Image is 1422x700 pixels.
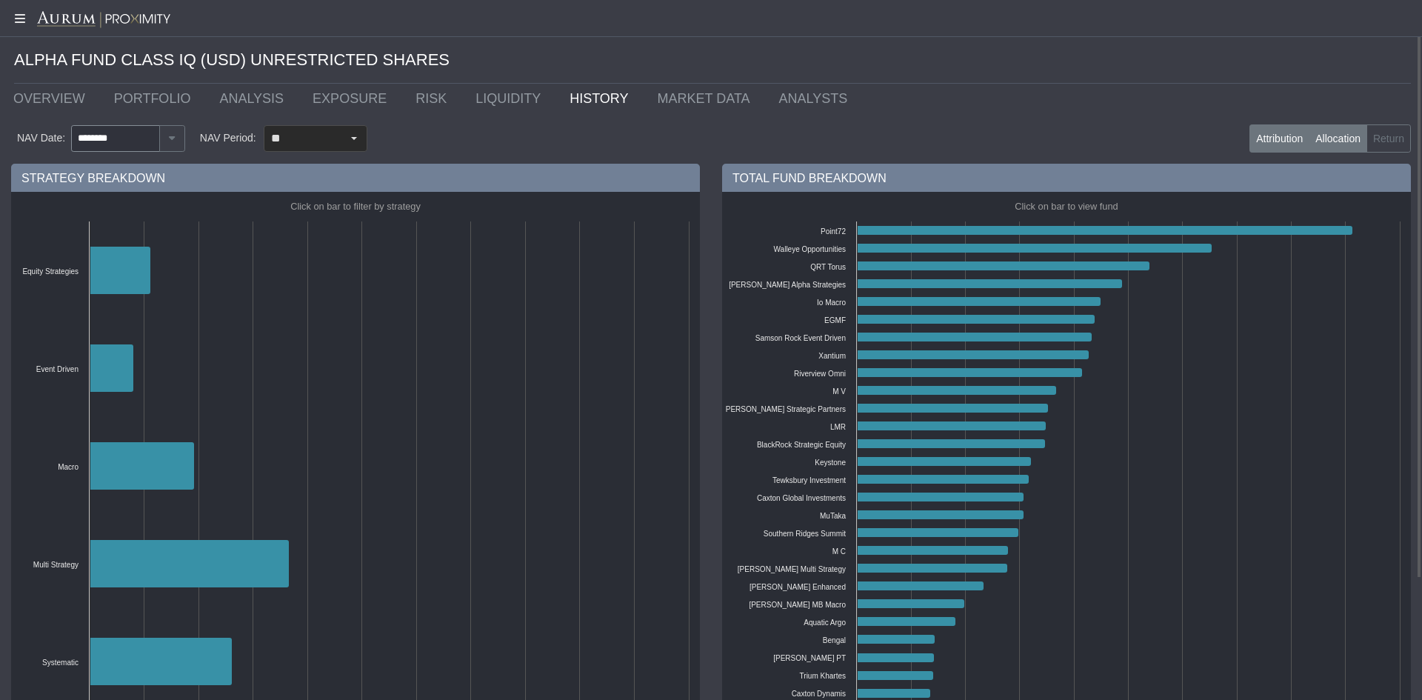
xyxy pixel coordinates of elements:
[772,476,846,484] text: Tewksbury Investment
[773,654,846,662] text: [PERSON_NAME] PT
[792,690,846,698] text: Caxton Dynamis
[647,84,768,113] a: MARKET DATA
[755,334,846,342] text: Samson Rock Event Driven
[464,84,558,113] a: LIQUIDITY
[1015,201,1118,212] text: Click on bar to view fund
[749,601,846,609] text: [PERSON_NAME] MB Macro
[58,463,79,471] text: Macro
[1249,124,1309,153] label: Attribution
[757,441,846,449] text: BlackRock Strategic Equity
[794,370,846,378] text: Riverview Omni
[738,565,846,573] text: [PERSON_NAME] Multi Strategy
[11,164,700,192] div: STRATEGY BREAKDOWN
[757,494,846,502] text: Caxton Global Investments
[832,387,846,396] text: M V
[14,37,1411,84] div: ALPHA FUND CLASS IQ (USD) UNRESTRICTED SHARES
[290,201,421,212] text: Click on bar to filter by strategy
[830,423,846,431] text: LMR
[208,84,301,113] a: ANALYSIS
[22,267,79,276] text: Equity Strategies
[558,84,646,113] a: HISTORY
[36,365,79,373] text: Event Driven
[804,619,846,627] text: Aquatic Argo
[1366,124,1411,153] label: Return
[815,459,846,467] text: Keystone
[832,547,846,556] text: M C
[818,352,846,360] text: Xantium
[810,263,846,271] text: QRT Torus
[341,126,367,151] div: Select
[774,245,846,253] text: Walleye Opportunities
[200,125,256,152] div: NAV Period:
[800,672,846,680] text: Trium Khartes
[750,583,846,591] text: [PERSON_NAME] Enhanced
[37,11,170,29] img: Aurum-Proximity%20white.svg
[817,299,846,307] text: Io Macro
[729,281,846,289] text: [PERSON_NAME] Alpha Strategies
[1309,124,1367,153] label: Allocation
[820,512,846,520] text: MuTaka
[103,84,209,113] a: PORTFOLIO
[2,84,103,113] a: OVERVIEW
[722,164,1411,192] div: TOTAL FUND BREAKDOWN
[824,316,846,324] text: EGMF
[821,227,846,236] text: Point72
[42,659,79,667] text: Systematic
[301,84,404,113] a: EXPOSURE
[404,84,464,113] a: RISK
[823,636,846,644] text: Bengal
[11,125,71,152] div: NAV Date:
[33,561,79,569] text: Multi Strategy
[764,530,846,538] text: Southern Ridges Summit
[768,84,866,113] a: ANALYSTS
[724,405,846,413] text: [PERSON_NAME] Strategic Partners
